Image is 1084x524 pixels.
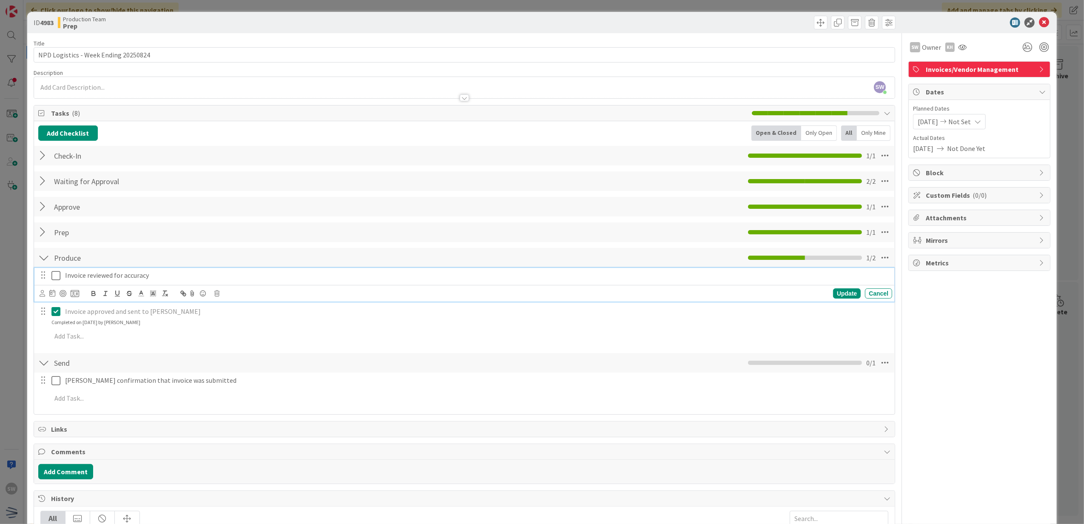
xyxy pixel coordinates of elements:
span: ID [34,17,54,28]
span: 1 / 1 [866,151,876,161]
span: Description [34,69,63,77]
div: Cancel [865,288,892,299]
span: Metrics [926,258,1035,268]
div: SW [910,42,920,52]
span: Invoices/Vendor Management [926,64,1035,74]
span: Mirrors [926,235,1035,245]
span: 1 / 1 [866,202,876,212]
div: Only Mine [857,125,891,141]
span: 1 / 2 [866,253,876,263]
p: Invoice approved and sent to [PERSON_NAME] [65,307,889,316]
span: Block [926,168,1035,178]
span: SW [874,81,886,93]
div: All [841,125,857,141]
span: 1 / 1 [866,227,876,237]
span: ( 0/0 ) [973,191,987,199]
div: KH [945,43,955,52]
span: 0 / 1 [866,358,876,368]
span: Not Done Yet [947,143,985,154]
input: Add Checklist... [51,250,242,265]
label: Title [34,40,45,47]
span: Owner [922,42,941,52]
span: Links [51,424,880,434]
div: Open & Closed [751,125,801,141]
div: Only Open [801,125,837,141]
span: [DATE] [918,117,938,127]
b: 4983 [40,18,54,27]
span: Dates [926,87,1035,97]
p: Invoice reviewed for accuracy [65,271,889,280]
p: [PERSON_NAME] confirmation that invoice was submitted [65,376,889,385]
span: Tasks [51,108,748,118]
div: Update [833,288,861,299]
span: Actual Dates [913,134,1046,142]
input: type card name here... [34,47,896,63]
div: Completed on [DATE] by [PERSON_NAME] [51,319,140,326]
input: Add Checklist... [51,199,242,214]
input: Add Checklist... [51,148,242,163]
span: Planned Dates [913,104,1046,113]
input: Add Checklist... [51,225,242,240]
span: Comments [51,447,880,457]
span: ( 8 ) [72,109,80,117]
input: Add Checklist... [51,174,242,189]
span: Production Team [63,16,106,23]
span: Not Set [948,117,971,127]
button: Add Comment [38,464,93,479]
span: [DATE] [913,143,933,154]
b: Prep [63,23,106,29]
span: 2 / 2 [866,176,876,186]
span: Custom Fields [926,190,1035,200]
span: History [51,493,880,504]
input: Add Checklist... [51,355,242,370]
span: Attachments [926,213,1035,223]
button: Add Checklist [38,125,98,141]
